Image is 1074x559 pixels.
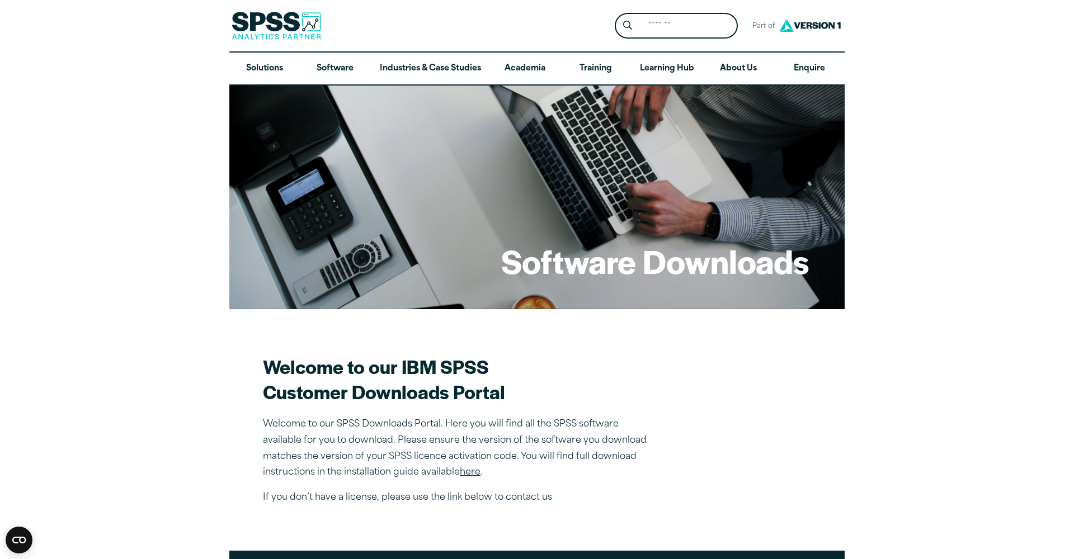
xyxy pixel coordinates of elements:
p: Welcome to our SPSS Downloads Portal. Here you will find all the SPSS software available for you ... [263,416,654,481]
h2: Welcome to our IBM SPSS Customer Downloads Portal [263,354,654,404]
button: Open CMP widget [6,527,32,553]
a: Training [560,53,631,85]
svg: Search magnifying glass icon [623,21,632,30]
a: Software [300,53,370,85]
a: here [460,468,481,477]
a: Learning Hub [631,53,703,85]
p: If you don’t have a license, please use the link below to contact us [263,490,654,506]
a: Enquire [774,53,845,85]
form: Site Header Search Form [615,13,738,39]
img: Version1 Logo [776,15,844,36]
h1: Software Downloads [501,239,809,283]
img: SPSS Analytics Partner [232,12,321,40]
nav: Desktop version of site main menu [229,53,845,85]
a: Industries & Case Studies [371,53,490,85]
span: Part of [747,18,776,35]
a: Solutions [229,53,300,85]
button: Search magnifying glass icon [618,16,638,36]
a: About Us [703,53,774,85]
a: Academia [490,53,560,85]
